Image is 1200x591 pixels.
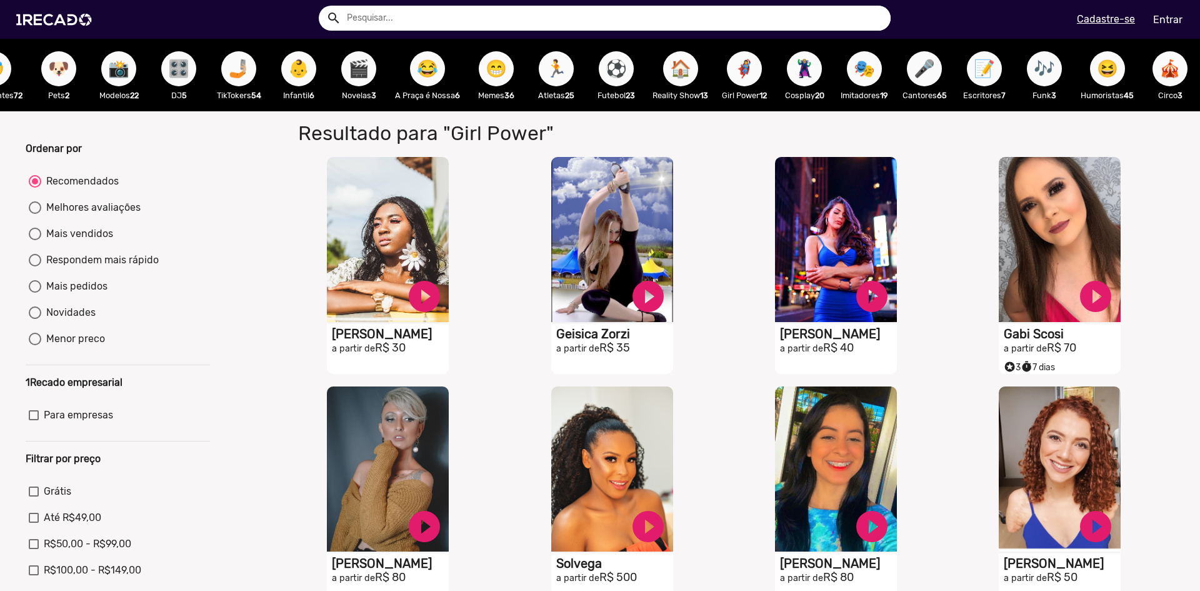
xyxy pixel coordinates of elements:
[974,51,995,86] span: 📝
[335,89,382,101] p: Novelas
[1004,341,1121,355] h2: R$ 70
[546,51,567,86] span: 🏃
[26,376,122,388] b: 1Recado empresarial
[999,157,1121,322] video: S1RECADO vídeos dedicados para fãs e empresas
[1081,89,1134,101] p: Humoristas
[1152,51,1187,86] button: 🎪
[155,89,202,101] p: DJ
[332,326,449,341] h1: [PERSON_NAME]
[1004,361,1016,373] small: stars
[780,326,897,341] h1: [PERSON_NAME]
[1034,51,1055,86] span: 🎶
[626,91,635,100] b: 23
[1004,362,1021,373] span: 3
[215,89,262,101] p: TikTokers
[479,51,514,86] button: 😁
[853,278,891,315] a: play_circle_filled
[599,51,634,86] button: ⚽
[1004,358,1016,373] i: Selo super talento
[228,51,249,86] span: 🤳🏼
[1027,51,1062,86] button: 🎶
[1159,51,1181,86] span: 🎪
[700,91,708,100] b: 13
[309,91,314,100] b: 6
[41,253,159,268] div: Respondem mais rápido
[41,226,113,241] div: Mais vendidos
[907,51,942,86] button: 🎤
[1004,573,1047,583] small: a partir de
[1124,91,1134,100] b: 45
[182,91,187,100] b: 5
[1004,556,1121,571] h1: [PERSON_NAME]
[410,51,445,86] button: 😂
[780,556,897,571] h1: [PERSON_NAME]
[406,278,443,315] a: play_circle_filled
[1004,326,1121,341] h1: Gabi Scosi
[606,51,627,86] span: ⚽
[44,408,113,423] span: Para empresas
[44,537,131,552] span: R$50,00 - R$99,00
[914,51,935,86] span: 🎤
[775,157,897,322] video: S1RECADO vídeos dedicados para fãs e empresas
[332,343,375,354] small: a partir de
[288,51,309,86] span: 👶
[781,89,828,101] p: Cosplay
[395,89,460,101] p: A Praça é Nossa
[65,91,69,100] b: 2
[275,89,322,101] p: Infantil
[556,573,599,583] small: a partir de
[629,508,667,545] a: play_circle_filled
[337,6,891,31] input: Pesquisar...
[35,89,82,101] p: Pets
[629,278,667,315] a: play_circle_filled
[556,556,673,571] h1: Solvega
[455,91,460,100] b: 6
[734,51,755,86] span: 🦸‍♀️
[901,89,948,101] p: Cantores
[472,89,520,101] p: Memes
[1021,89,1068,101] p: Funk
[1146,89,1194,101] p: Circo
[1097,51,1118,86] span: 😆
[41,279,107,294] div: Mais pedidos
[341,51,376,86] button: 🎬
[48,51,69,86] span: 🐶
[670,51,691,86] span: 🏠
[794,51,815,86] span: 🦹🏼‍♀️
[1021,362,1055,373] span: 7 dias
[551,157,673,322] video: S1RECADO vídeos dedicados para fãs e empresas
[556,571,673,585] h2: R$ 500
[161,51,196,86] button: 🎛️
[41,174,119,189] div: Recomendados
[539,51,574,86] button: 🏃
[41,305,96,320] div: Novidades
[1077,13,1135,25] u: Cadastre-se
[721,89,768,101] p: Girl Power
[289,121,867,145] h1: Resultado para "Girl Power"
[663,51,698,86] button: 🏠
[759,91,767,100] b: 12
[95,89,142,101] p: Modelos
[251,91,261,100] b: 54
[727,51,762,86] button: 🦸‍♀️
[44,484,71,499] span: Grátis
[565,91,574,100] b: 25
[326,11,341,26] mat-icon: Example home icon
[281,51,316,86] button: 👶
[1004,571,1121,585] h2: R$ 50
[1021,361,1032,373] small: timer
[130,91,139,100] b: 22
[486,51,507,86] span: 😁
[26,453,101,465] b: Filtrar por preço
[44,510,101,525] span: Até R$49,00
[1001,91,1006,100] b: 7
[14,91,22,100] b: 72
[108,51,129,86] span: 📸
[504,91,514,100] b: 36
[332,341,449,355] h2: R$ 30
[1090,51,1125,86] button: 😆
[815,91,824,100] b: 20
[854,51,875,86] span: 🎭
[556,326,673,341] h1: Geisica Zorzi
[551,386,673,552] video: S1RECADO vídeos dedicados para fãs e empresas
